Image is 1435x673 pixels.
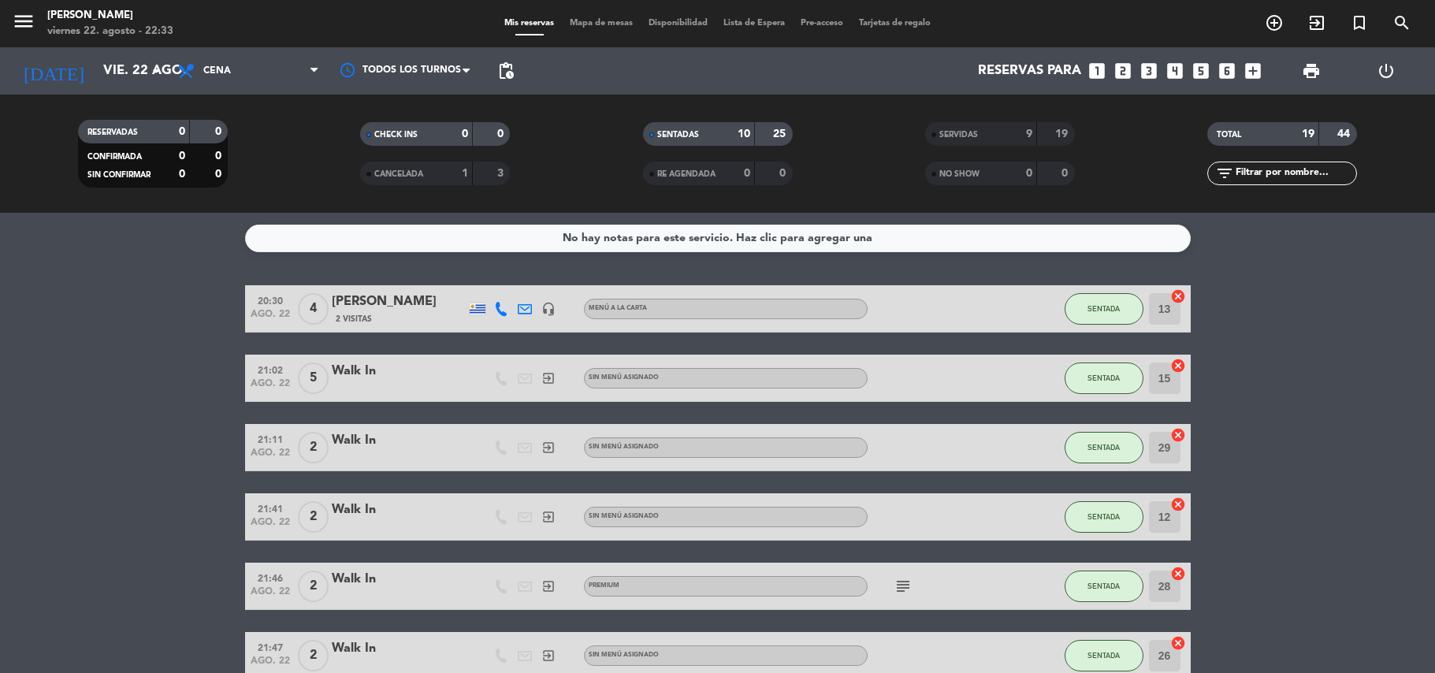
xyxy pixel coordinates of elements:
span: ago. 22 [251,378,290,396]
span: ago. 22 [251,448,290,466]
button: menu [12,9,35,39]
strong: 0 [744,168,750,179]
span: Cena [203,65,231,76]
div: Walk In [332,500,466,520]
span: SENTADA [1087,374,1120,382]
div: Walk In [332,569,466,589]
button: SENTADA [1065,640,1143,671]
strong: 3 [497,168,507,179]
i: subject [894,577,913,596]
strong: 10 [738,128,750,139]
div: LOG OUT [1348,47,1423,95]
div: [PERSON_NAME] [47,8,173,24]
span: Mis reservas [496,19,562,28]
i: exit_to_app [541,649,556,663]
div: [PERSON_NAME] [332,292,466,312]
i: power_settings_new [1377,61,1396,80]
span: RESERVADAS [87,128,138,136]
i: cancel [1170,496,1186,512]
span: ago. 22 [251,517,290,535]
i: exit_to_app [1307,13,1326,32]
span: 2 [298,501,329,533]
span: SENTADAS [657,131,699,139]
i: arrow_drop_down [147,61,165,80]
span: 2 Visitas [336,313,372,325]
button: SENTADA [1065,571,1143,602]
span: CONFIRMADA [87,153,142,161]
div: Walk In [332,361,466,381]
i: looks_one [1087,61,1107,81]
span: 2 [298,640,329,671]
span: Tarjetas de regalo [851,19,939,28]
span: TOTAL [1217,131,1241,139]
span: 21:46 [251,568,290,586]
span: print [1302,61,1321,80]
span: pending_actions [496,61,515,80]
strong: 19 [1302,128,1314,139]
button: SENTADA [1065,432,1143,463]
span: Reservas para [978,64,1081,79]
span: Pre-acceso [793,19,851,28]
span: ago. 22 [251,309,290,327]
i: cancel [1170,427,1186,443]
i: add_box [1243,61,1263,81]
span: 21:41 [251,499,290,517]
span: Sin menú asignado [589,374,659,381]
div: viernes 22. agosto - 22:33 [47,24,173,39]
span: SENTADA [1087,582,1120,590]
i: looks_4 [1165,61,1185,81]
span: Mapa de mesas [562,19,641,28]
span: Sin menú asignado [589,652,659,658]
strong: 0 [497,128,507,139]
button: SENTADA [1065,293,1143,325]
span: NO SHOW [939,170,980,178]
input: Filtrar por nombre... [1234,165,1356,182]
i: cancel [1170,358,1186,374]
i: exit_to_app [541,510,556,524]
i: cancel [1170,288,1186,304]
strong: 1 [462,168,468,179]
strong: 0 [179,126,185,137]
i: menu [12,9,35,33]
span: SIN CONFIRMAR [87,171,151,179]
strong: 0 [1026,168,1032,179]
button: SENTADA [1065,501,1143,533]
i: [DATE] [12,54,95,88]
span: CANCELADA [374,170,423,178]
strong: 0 [179,169,185,180]
i: looks_3 [1139,61,1159,81]
i: cancel [1170,566,1186,582]
strong: 0 [462,128,468,139]
strong: 44 [1337,128,1353,139]
i: exit_to_app [541,441,556,455]
span: SENTADA [1087,651,1120,660]
span: Sin menú asignado [589,444,659,450]
i: search [1392,13,1411,32]
span: SENTADA [1087,443,1120,452]
span: Sin menú asignado [589,513,659,519]
span: RE AGENDADA [657,170,716,178]
i: turned_in_not [1350,13,1369,32]
span: PREMIUM [589,582,619,589]
span: SERVIDAS [939,131,978,139]
strong: 0 [1061,168,1071,179]
span: ago. 22 [251,586,290,604]
strong: 25 [773,128,789,139]
button: SENTADA [1065,363,1143,394]
span: 5 [298,363,329,394]
i: add_circle_outline [1265,13,1284,32]
span: 2 [298,432,329,463]
span: MENÚ A LA CARTA [589,305,647,311]
i: looks_5 [1191,61,1211,81]
strong: 0 [779,168,789,179]
span: SENTADA [1087,304,1120,313]
i: cancel [1170,635,1186,651]
div: Walk In [332,638,466,659]
div: No hay notas para este servicio. Haz clic para agregar una [563,229,872,247]
span: SENTADA [1087,512,1120,521]
span: 21:02 [251,360,290,378]
span: 2 [298,571,329,602]
span: Lista de Espera [716,19,793,28]
i: looks_two [1113,61,1133,81]
span: 21:11 [251,429,290,448]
